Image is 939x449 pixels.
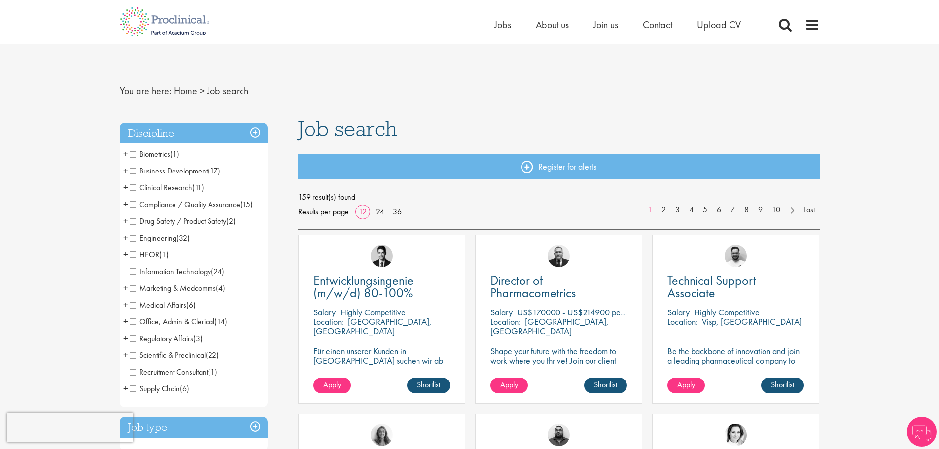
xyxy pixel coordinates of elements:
[667,316,697,327] span: Location:
[214,316,227,327] span: (14)
[123,197,128,211] span: +
[130,316,214,327] span: Office, Admin & Clerical
[725,424,747,446] img: Greta Prestel
[123,347,128,362] span: +
[130,300,196,310] span: Medical Affairs
[667,275,804,299] a: Technical Support Associate
[207,84,248,97] span: Job search
[180,383,189,394] span: (6)
[120,417,268,438] h3: Job type
[193,333,203,344] span: (3)
[407,378,450,393] a: Shortlist
[355,207,370,217] a: 12
[490,378,528,393] a: Apply
[490,275,627,299] a: Director of Pharmacometrics
[907,417,937,447] img: Chatbot
[170,149,179,159] span: (1)
[371,424,393,446] img: Jackie Cerchio
[643,18,672,31] a: Contact
[130,283,216,293] span: Marketing & Medcomms
[536,18,569,31] a: About us
[340,307,406,318] p: Highly Competitive
[313,346,450,393] p: Für einen unserer Kunden in [GEOGRAPHIC_DATA] suchen wir ab sofort einen Entwicklungsingenieur Ku...
[130,182,204,193] span: Clinical Research
[799,205,820,216] a: Last
[712,205,726,216] a: 6
[123,331,128,345] span: +
[159,249,169,260] span: (1)
[226,216,236,226] span: (2)
[694,307,760,318] p: Highly Competitive
[725,245,747,267] a: Emile De Beer
[371,245,393,267] img: Thomas Wenig
[130,333,203,344] span: Regulatory Affairs
[643,205,657,216] a: 1
[298,154,820,179] a: Register for alerts
[593,18,618,31] a: Join us
[130,266,224,276] span: Information Technology
[130,249,169,260] span: HEOR
[298,190,820,205] span: 159 result(s) found
[123,163,128,178] span: +
[130,383,180,394] span: Supply Chain
[130,233,190,243] span: Engineering
[123,213,128,228] span: +
[123,280,128,295] span: +
[490,272,576,301] span: Director of Pharmacometrics
[670,205,685,216] a: 3
[211,266,224,276] span: (24)
[123,247,128,262] span: +
[186,300,196,310] span: (6)
[206,350,219,360] span: (22)
[123,381,128,396] span: +
[130,266,211,276] span: Information Technology
[548,424,570,446] a: Ashley Bennett
[313,272,414,301] span: Entwicklungsingenie (m/w/d) 80-100%
[667,378,705,393] a: Apply
[120,123,268,144] h3: Discipline
[657,205,671,216] a: 2
[130,367,217,377] span: Recruitment Consultant
[313,275,450,299] a: Entwicklungsingenie (m/w/d) 80-100%
[494,18,511,31] a: Jobs
[123,180,128,195] span: +
[130,300,186,310] span: Medical Affairs
[208,166,220,176] span: (17)
[130,316,227,327] span: Office, Admin & Clerical
[702,316,802,327] p: Visp, [GEOGRAPHIC_DATA]
[490,316,609,337] p: [GEOGRAPHIC_DATA], [GEOGRAPHIC_DATA]
[697,18,741,31] span: Upload CV
[313,316,344,327] span: Location:
[677,380,695,390] span: Apply
[130,149,179,159] span: Biometrics
[130,233,176,243] span: Engineering
[130,182,192,193] span: Clinical Research
[130,199,240,209] span: Compliance / Quality Assurance
[240,199,253,209] span: (15)
[548,245,570,267] img: Jakub Hanas
[130,199,253,209] span: Compliance / Quality Assurance
[200,84,205,97] span: >
[500,380,518,390] span: Apply
[123,297,128,312] span: +
[130,350,206,360] span: Scientific & Preclinical
[130,249,159,260] span: HEOR
[123,146,128,161] span: +
[176,233,190,243] span: (32)
[667,346,804,384] p: Be the backbone of innovation and join a leading pharmaceutical company to help keep life-changin...
[761,378,804,393] a: Shortlist
[372,207,387,217] a: 24
[767,205,785,216] a: 10
[216,283,225,293] span: (4)
[667,307,690,318] span: Salary
[192,182,204,193] span: (11)
[130,149,170,159] span: Biometrics
[490,316,521,327] span: Location:
[130,166,220,176] span: Business Development
[130,166,208,176] span: Business Development
[130,367,208,377] span: Recruitment Consultant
